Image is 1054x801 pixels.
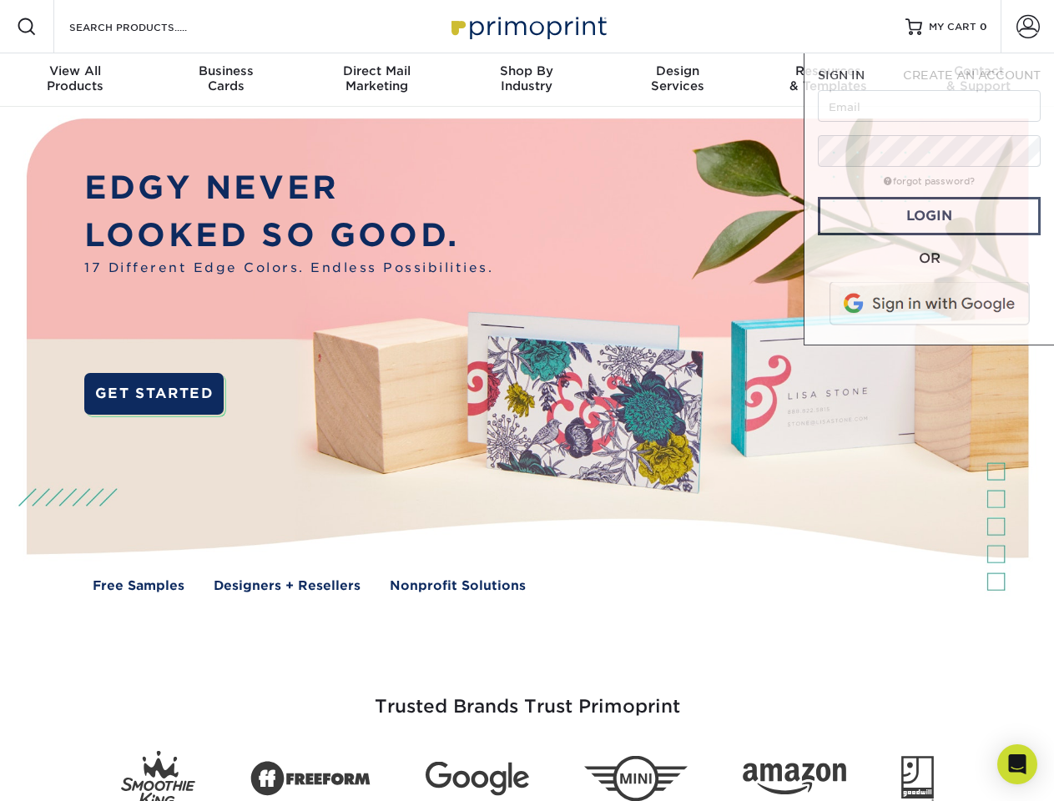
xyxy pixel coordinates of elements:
[444,8,611,44] img: Primoprint
[901,756,934,801] img: Goodwill
[390,577,526,596] a: Nonprofit Solutions
[214,577,361,596] a: Designers + Resellers
[150,53,300,107] a: BusinessCards
[753,63,903,93] div: & Templates
[451,63,602,78] span: Shop By
[980,21,987,33] span: 0
[603,63,753,78] span: Design
[84,259,493,278] span: 17 Different Edge Colors. Endless Possibilities.
[929,20,976,34] span: MY CART
[39,656,1016,738] h3: Trusted Brands Trust Primoprint
[603,63,753,93] div: Services
[884,176,975,187] a: forgot password?
[603,53,753,107] a: DesignServices
[997,744,1037,784] div: Open Intercom Messenger
[150,63,300,78] span: Business
[301,53,451,107] a: Direct MailMarketing
[84,212,493,259] p: LOOKED SO GOOD.
[93,577,184,596] a: Free Samples
[451,63,602,93] div: Industry
[426,762,529,796] img: Google
[818,68,865,82] span: SIGN IN
[68,17,230,37] input: SEARCH PRODUCTS.....
[150,63,300,93] div: Cards
[743,763,846,795] img: Amazon
[753,53,903,107] a: Resources& Templates
[301,63,451,78] span: Direct Mail
[818,249,1041,269] div: OR
[84,373,224,415] a: GET STARTED
[753,63,903,78] span: Resources
[301,63,451,93] div: Marketing
[818,90,1041,122] input: Email
[84,164,493,212] p: EDGY NEVER
[818,197,1041,235] a: Login
[903,68,1041,82] span: CREATE AN ACCOUNT
[451,53,602,107] a: Shop ByIndustry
